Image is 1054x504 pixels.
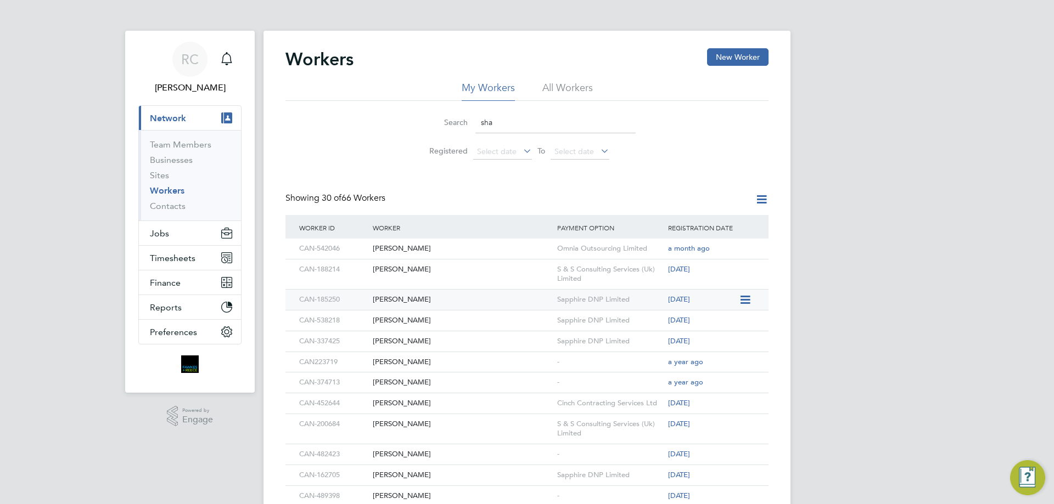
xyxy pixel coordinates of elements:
[370,372,554,393] div: [PERSON_NAME]
[125,31,255,393] nav: Main navigation
[150,253,195,263] span: Timesheets
[296,352,370,372] div: CAN223719
[668,470,690,479] span: [DATE]
[296,393,370,414] div: CAN-452644
[296,444,370,465] div: CAN-482423
[665,215,758,240] div: Registration Date
[554,146,594,156] span: Select date
[370,444,554,465] div: [PERSON_NAME]
[296,215,370,240] div: Worker ID
[462,81,515,101] li: My Workers
[1010,460,1045,495] button: Engage Resource Center
[138,42,242,94] a: RC[PERSON_NAME]
[296,310,370,331] div: CAN-538218
[139,270,241,295] button: Finance
[668,336,690,346] span: [DATE]
[554,215,665,240] div: Payment Option
[554,310,665,331] div: Sapphire DNP Limited
[668,449,690,458] span: [DATE]
[296,485,758,495] a: CAN-489398[PERSON_NAME]-[DATE]
[150,302,182,313] span: Reports
[150,228,169,239] span: Jobs
[296,238,758,247] a: CAN-542046[PERSON_NAME]Omnia Outsourcing Limiteda month ago
[534,144,548,158] span: To
[554,352,665,372] div: -
[296,465,758,474] a: CAN-162705[PERSON_NAME]Sapphire DNP Limited[DATE]
[554,290,665,310] div: Sapphire DNP Limited
[477,146,517,156] span: Select date
[554,259,665,289] div: S & S Consulting Services (Uk) Limited
[554,239,665,259] div: Omnia Outsourcing Limited
[139,295,241,319] button: Reports
[182,415,213,424] span: Engage
[138,355,242,373] a: Go to home page
[296,259,758,268] a: CAN-188214[PERSON_NAME]S & S Consulting Services (Uk) Limited[DATE]
[150,139,211,150] a: Team Members
[707,48,769,66] button: New Worker
[181,52,199,66] span: RC
[554,331,665,352] div: Sapphire DNP Limited
[542,81,593,101] li: All Workers
[285,192,388,204] div: Showing
[182,406,213,415] span: Powered by
[139,246,241,270] button: Timesheets
[668,295,690,304] span: [DATE]
[139,130,241,220] div: Network
[370,310,554,331] div: [PERSON_NAME]
[668,377,703,387] span: a year ago
[139,320,241,344] button: Preferences
[150,327,197,337] span: Preferences
[296,414,370,434] div: CAN-200684
[322,192,385,203] span: 66 Workers
[296,372,370,393] div: CAN-374713
[138,81,242,94] span: Robyn Clarke
[150,185,184,196] a: Workers
[418,146,468,156] label: Registered
[370,393,554,414] div: [PERSON_NAME]
[370,259,554,280] div: [PERSON_NAME]
[139,221,241,245] button: Jobs
[370,465,554,485] div: [PERSON_NAME]
[296,352,758,361] a: CAN223719[PERSON_NAME]-a year ago
[296,372,758,381] a: CAN-374713[PERSON_NAME]-a year ago
[296,331,758,340] a: CAN-337425[PERSON_NAME]Sapphire DNP Limited[DATE]
[296,290,370,310] div: CAN-185250
[554,372,665,393] div: -
[296,310,758,319] a: CAN-538218[PERSON_NAME]Sapphire DNP Limited[DATE]
[554,465,665,485] div: Sapphire DNP Limited
[370,414,554,434] div: [PERSON_NAME]
[370,239,554,259] div: [PERSON_NAME]
[668,315,690,325] span: [DATE]
[668,419,690,428] span: [DATE]
[370,215,554,240] div: Worker
[370,352,554,372] div: [PERSON_NAME]
[167,406,214,427] a: Powered byEngage
[554,444,665,465] div: -
[150,201,186,211] a: Contacts
[285,48,354,70] h2: Workers
[370,331,554,352] div: [PERSON_NAME]
[296,239,370,259] div: CAN-542046
[150,113,186,123] span: Network
[296,331,370,352] div: CAN-337425
[150,278,181,288] span: Finance
[418,117,468,127] label: Search
[296,414,758,423] a: CAN-200684[PERSON_NAME]S & S Consulting Services (Uk) Limited[DATE]
[668,357,703,366] span: a year ago
[150,155,193,165] a: Businesses
[296,259,370,280] div: CAN-188214
[296,289,739,298] a: CAN-185250[PERSON_NAME]Sapphire DNP Limited[DATE]
[554,414,665,444] div: S & S Consulting Services (Uk) Limited
[139,106,241,130] button: Network
[475,112,636,133] input: Name, email or phone number
[296,465,370,485] div: CAN-162705
[668,491,690,500] span: [DATE]
[370,290,554,310] div: [PERSON_NAME]
[150,170,169,180] a: Sites
[668,243,710,253] span: a month ago
[296,444,758,453] a: CAN-482423[PERSON_NAME]-[DATE]
[668,264,690,274] span: [DATE]
[668,398,690,407] span: [DATE]
[554,393,665,414] div: Cinch Contracting Services Ltd
[296,393,758,402] a: CAN-452644[PERSON_NAME]Cinch Contracting Services Ltd[DATE]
